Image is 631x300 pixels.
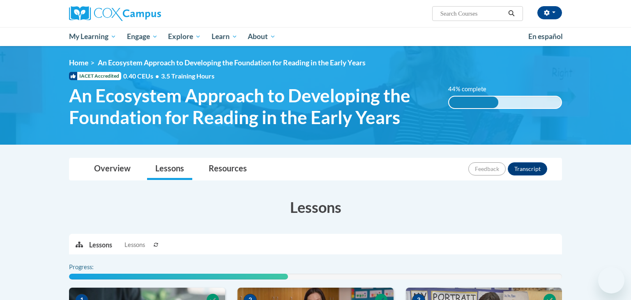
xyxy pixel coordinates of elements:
[147,158,192,180] a: Lessons
[69,72,121,80] span: IACET Accredited
[155,72,159,80] span: •
[69,6,225,21] a: Cox Campus
[69,32,116,42] span: My Learning
[69,6,161,21] img: Cox Campus
[528,32,563,41] span: En español
[163,27,206,46] a: Explore
[243,27,281,46] a: About
[537,6,562,19] button: Account Settings
[248,32,276,42] span: About
[123,72,161,81] span: 0.40 CEUs
[505,9,518,18] button: Search
[69,197,562,217] h3: Lessons
[212,32,237,42] span: Learn
[122,27,163,46] a: Engage
[206,27,243,46] a: Learn
[89,240,112,249] p: Lessons
[69,58,88,67] a: Home
[448,85,495,94] label: 44% complete
[468,162,506,175] button: Feedback
[508,162,547,175] button: Transcript
[523,28,568,45] a: En español
[64,27,122,46] a: My Learning
[57,27,574,46] div: Main menu
[124,240,145,249] span: Lessons
[86,158,139,180] a: Overview
[69,85,436,128] span: An Ecosystem Approach to Developing the Foundation for Reading in the Early Years
[200,158,255,180] a: Resources
[127,32,158,42] span: Engage
[440,9,505,18] input: Search Courses
[168,32,201,42] span: Explore
[69,263,116,272] label: Progress:
[449,97,498,108] div: 44% complete
[161,72,214,80] span: 3.5 Training Hours
[98,58,366,67] span: An Ecosystem Approach to Developing the Foundation for Reading in the Early Years
[598,267,624,293] iframe: Button to launch messaging window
